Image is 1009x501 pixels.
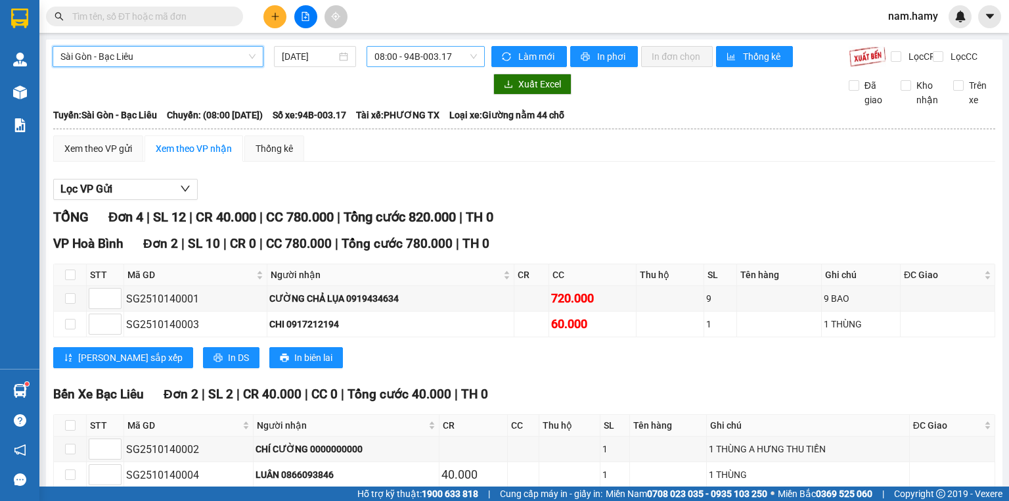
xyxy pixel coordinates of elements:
span: Cung cấp máy in - giấy in: [500,487,602,501]
span: plus [271,12,280,21]
div: CHÍ CƯỜNG 0000000000 [256,442,437,456]
button: plus [263,5,286,28]
button: printerIn phơi [570,46,638,67]
input: 14/10/2025 [282,49,336,64]
span: download [504,80,513,90]
b: Tuyến: Sài Gòn - Bạc Liêu [53,110,157,120]
li: 0946 508 595 [6,45,250,62]
span: Tài xế: PHƯƠNG TX [356,108,439,122]
sup: 1 [25,382,29,386]
button: printerIn biên lai [269,347,343,368]
span: phone [76,48,86,59]
span: Người nhận [271,268,501,282]
div: 1 [602,442,627,456]
span: | [202,387,205,402]
th: SL [600,415,630,437]
span: | [882,487,884,501]
div: LUÂN 0866093846 [256,467,437,482]
span: down [180,183,191,194]
img: warehouse-icon [13,53,27,66]
img: logo-vxr [11,9,28,28]
input: Tìm tên, số ĐT hoặc mã đơn [72,9,227,24]
span: Đơn 2 [164,387,198,402]
td: SG2510140002 [124,437,254,462]
th: Tên hàng [737,264,822,286]
div: 720.000 [551,289,634,308]
button: aim [325,5,348,28]
div: SG2510140004 [126,467,251,483]
span: SL 10 [188,236,220,251]
span: | [236,387,240,402]
span: Đã giao [859,78,891,107]
th: CR [514,264,549,286]
span: Miền Bắc [778,487,872,501]
span: CC 0 [311,387,338,402]
span: CC 780.000 [266,209,334,225]
button: caret-down [978,5,1001,28]
th: CR [439,415,507,437]
span: notification [14,444,26,456]
img: warehouse-icon [13,85,27,99]
b: Nhà Xe Hà My [76,9,175,25]
span: Người nhận [257,418,426,433]
span: message [14,473,26,486]
div: CƯỜNG CHẢ LỤA 0919434634 [269,291,512,306]
span: SL 2 [208,387,233,402]
span: Lọc VP Gửi [60,181,112,197]
span: Kho nhận [911,78,943,107]
div: Thống kê [256,141,293,156]
span: Chuyến: (08:00 [DATE]) [167,108,263,122]
span: Lọc CC [945,49,979,64]
span: Mã GD [127,418,240,433]
div: SG2510140003 [126,316,265,333]
span: VP Hoà Bình [53,236,123,251]
span: | [259,209,263,225]
span: Hỗ trợ kỹ thuật: [357,487,478,501]
span: TỔNG [53,209,89,225]
span: | [335,236,338,251]
div: 9 [706,291,734,306]
span: | [488,487,490,501]
span: Đơn 2 [143,236,178,251]
span: nam.hamy [878,8,949,24]
div: 1 THÙNG A HƯNG THU TIỀN [709,442,907,456]
th: Thu hộ [539,415,600,437]
span: Trên xe [964,78,996,107]
img: icon-new-feature [954,11,966,22]
span: Mã GD [127,268,254,282]
span: sync [502,52,513,62]
div: 40.000 [441,465,504,484]
span: ĐC Giao [904,268,981,282]
span: | [459,209,462,225]
div: CHI 0917212194 [269,317,512,331]
span: TH 0 [462,236,489,251]
button: Lọc VP Gửi [53,179,198,200]
span: | [181,236,185,251]
div: SG2510140001 [126,291,265,307]
div: 1 [706,317,734,331]
th: Tên hàng [630,415,707,437]
img: warehouse-icon [13,384,27,398]
span: In biên lai [294,350,332,365]
th: STT [87,415,124,437]
th: CC [508,415,539,437]
th: Thu hộ [637,264,704,286]
button: file-add [294,5,317,28]
span: Tổng cước 820.000 [344,209,456,225]
li: 995 [PERSON_NAME] [6,29,250,45]
th: SL [704,264,737,286]
span: ⚪️ [771,491,774,496]
span: aim [331,12,340,21]
span: [PERSON_NAME] sắp xếp [78,350,183,365]
span: | [456,236,459,251]
strong: 0369 525 060 [816,489,872,499]
span: | [259,236,263,251]
b: GỬI : Bến Xe Bạc Liêu [6,82,183,104]
span: Thống kê [743,49,782,64]
span: In DS [228,350,249,365]
span: Tổng cước 40.000 [348,387,451,402]
strong: 0708 023 035 - 0935 103 250 [647,489,767,499]
img: solution-icon [13,118,27,132]
div: 9 BAO [824,291,898,306]
span: TH 0 [466,209,493,225]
